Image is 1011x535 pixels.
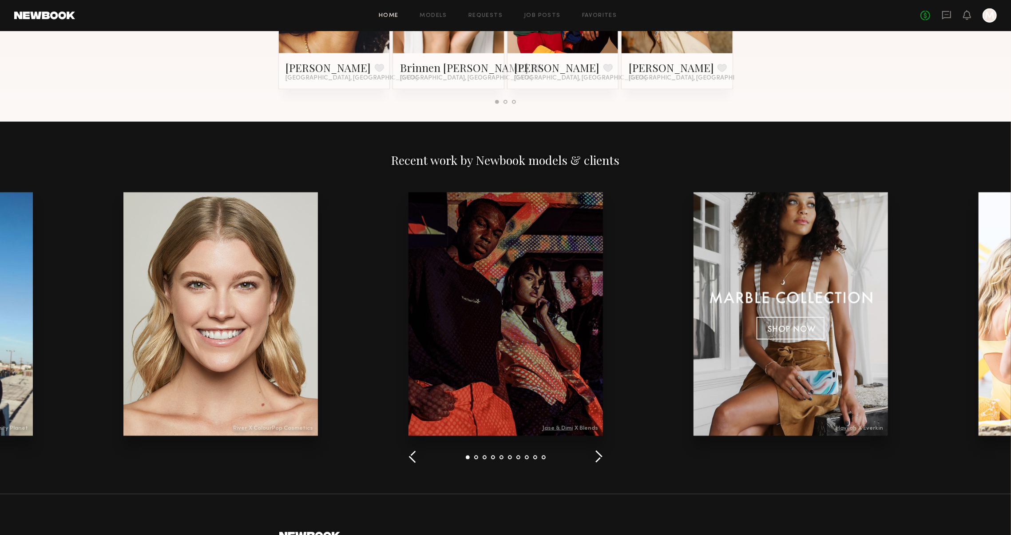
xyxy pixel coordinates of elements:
[515,75,647,82] span: [GEOGRAPHIC_DATA], [GEOGRAPHIC_DATA]
[524,13,561,19] a: Job Posts
[286,75,418,82] span: [GEOGRAPHIC_DATA], [GEOGRAPHIC_DATA]
[400,75,532,82] span: [GEOGRAPHIC_DATA], [GEOGRAPHIC_DATA]
[629,60,714,75] a: [PERSON_NAME]
[515,60,600,75] a: [PERSON_NAME]
[629,75,761,82] span: [GEOGRAPHIC_DATA], [GEOGRAPHIC_DATA]
[379,13,399,19] a: Home
[983,8,997,23] a: M
[400,60,528,75] a: Brinnen [PERSON_NAME]
[468,13,503,19] a: Requests
[582,13,617,19] a: Favorites
[420,13,447,19] a: Models
[286,60,371,75] a: [PERSON_NAME]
